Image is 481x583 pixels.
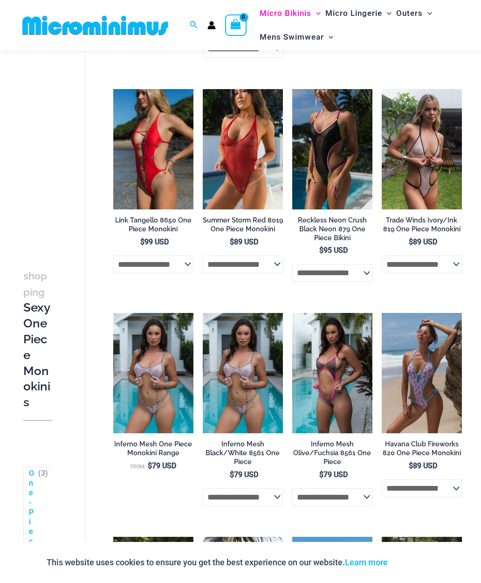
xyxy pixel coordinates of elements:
bdi: 89 USD [409,461,437,470]
img: Trade Winds IvoryInk 819 One Piece 06 [382,89,462,209]
span: $ [148,461,152,470]
a: Summer Storm Red 8019 One Piece Monokini [203,216,283,237]
span: Menu Toggle [324,25,333,49]
span: $ [319,470,323,479]
h2: Inferno Mesh One Piece Monokini Range [113,440,193,457]
a: Inferno Mesh Black/White 8561 One Piece [203,440,283,469]
a: Inferno Mesh Olive Fuchsia 8561 One Piece 02Inferno Mesh Olive Fuchsia 8561 One Piece 07Inferno M... [292,313,372,433]
h3: Sexy One Piece Monokinis [23,268,52,410]
bdi: 79 USD [319,470,348,479]
img: Inferno Mesh Black White 8561 One Piece 05 [113,313,193,433]
a: Micro BikinisMenu ToggleMenu Toggle [257,1,323,25]
a: Havana Club Fireworks 820 One Piece Monokini 01Havana Club Fireworks 820 One Piece Monokini 02Hav... [382,313,462,433]
h2: Summer Storm Red 8019 One Piece Monokini [203,216,283,233]
bdi: 89 USD [409,237,437,246]
a: Trade Winds Ivory/Ink 819 One Piece Monokini [382,216,462,237]
a: Inferno Mesh One Piece Monokini Range [113,440,193,461]
span: Micro Bikinis [260,1,311,25]
a: Learn more [345,557,388,567]
a: Reckless Neon Crush Black Neon 879 One Piece 01Reckless Neon Crush Black Neon 879 One Piece 09Rec... [292,89,372,209]
h2: Inferno Mesh Olive/Fuchsia 8561 One Piece [292,440,372,466]
a: Summer Storm Red 8019 One Piece 04Summer Storm Red 8019 One Piece 03Summer Storm Red 8019 One Pie... [203,89,283,209]
h2: Havana Club Fireworks 820 One Piece Monokini [382,440,462,457]
span: Menu Toggle [423,1,432,25]
p: This website uses cookies to ensure you get the best experience on our website. [47,555,388,569]
span: Micro Lingerie [325,1,382,25]
iframe: TrustedSite Certified [23,52,107,239]
span: shopping [23,270,47,298]
img: Summer Storm Red 8019 One Piece 04 [203,89,283,209]
a: Inferno Mesh Olive/Fuchsia 8561 One Piece [292,440,372,469]
span: From: [131,464,145,470]
img: Link Tangello 8650 One Piece Monokini 11 [113,89,193,209]
h2: Link Tangello 8650 One Piece Monokini [113,216,193,233]
a: View Shopping Cart, empty [225,14,247,36]
span: ( ) [38,469,48,556]
span: Mens Swimwear [260,25,324,49]
a: Havana Club Fireworks 820 One Piece Monokini [382,440,462,461]
a: One-Piece [29,469,34,556]
a: Inferno Mesh Black White 8561 One Piece 05Inferno Mesh Olive Fuchsia 8561 One Piece 03Inferno Mes... [113,313,193,433]
bdi: 99 USD [140,237,169,246]
img: Reckless Neon Crush Black Neon 879 One Piece 01 [292,89,372,209]
a: Inferno Mesh Black White 8561 One Piece 05Inferno Mesh Black White 8561 One Piece 08Inferno Mesh ... [203,313,283,433]
img: Inferno Mesh Olive Fuchsia 8561 One Piece 02 [292,313,372,433]
span: 3 [41,469,45,478]
img: Inferno Mesh Black White 8561 One Piece 05 [203,313,283,433]
bdi: 79 USD [148,461,176,470]
bdi: 89 USD [230,237,258,246]
a: OutersMenu ToggleMenu Toggle [394,1,434,25]
span: Outers [396,1,423,25]
span: $ [409,237,413,246]
img: Havana Club Fireworks 820 One Piece Monokini 01 [382,313,462,433]
span: $ [409,461,413,470]
a: Link Tangello 8650 One Piece Monokini [113,216,193,237]
a: Reckless Neon Crush Black Neon 879 One Piece Bikini [292,216,372,245]
h2: Reckless Neon Crush Black Neon 879 One Piece Bikini [292,216,372,242]
a: Search icon link [190,20,198,31]
a: Account icon link [207,21,216,29]
a: Mens SwimwearMenu ToggleMenu Toggle [257,25,336,49]
span: $ [140,237,144,246]
a: Trade Winds IvoryInk 819 One Piece 06Trade Winds IvoryInk 819 One Piece 03Trade Winds IvoryInk 81... [382,89,462,209]
span: $ [230,237,234,246]
bdi: 95 USD [319,246,348,255]
bdi: 79 USD [230,470,258,479]
a: Micro LingerieMenu ToggleMenu Toggle [323,1,394,25]
span: $ [230,470,234,479]
span: $ [319,246,323,255]
button: Accept [395,551,434,574]
span: Menu Toggle [382,1,392,25]
span: Menu Toggle [311,1,321,25]
h2: Inferno Mesh Black/White 8561 One Piece [203,440,283,466]
a: Link Tangello 8650 One Piece Monokini 11Link Tangello 8650 One Piece Monokini 12Link Tangello 865... [113,89,193,209]
h2: Trade Winds Ivory/Ink 819 One Piece Monokini [382,216,462,233]
img: MM SHOP LOGO FLAT [19,15,172,36]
